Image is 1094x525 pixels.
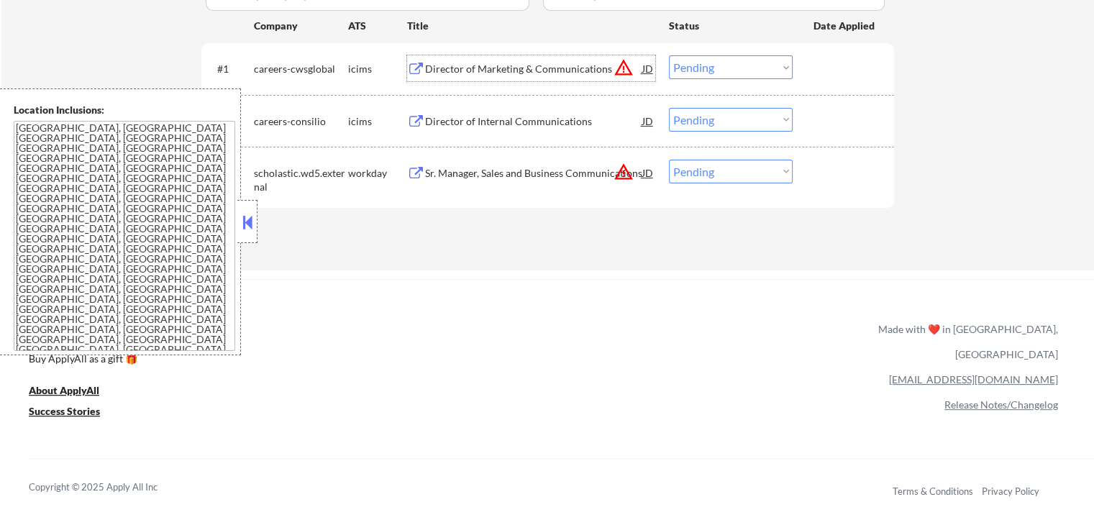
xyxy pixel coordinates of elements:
[217,62,242,76] div: #1
[641,55,655,81] div: JD
[29,384,99,396] u: About ApplyAll
[29,354,173,364] div: Buy ApplyAll as a gift 🎁
[348,62,407,76] div: icims
[348,114,407,129] div: icims
[254,166,348,194] div: scholastic.wd5.external
[872,316,1058,367] div: Made with ❤️ in [GEOGRAPHIC_DATA], [GEOGRAPHIC_DATA]
[29,405,100,417] u: Success Stories
[614,58,634,78] button: warning_amber
[425,166,642,181] div: Sr. Manager, Sales and Business Communications
[614,162,634,182] button: warning_amber
[889,373,1058,385] a: [EMAIL_ADDRESS][DOMAIN_NAME]
[893,485,973,497] a: Terms & Conditions
[29,480,194,495] div: Copyright © 2025 Apply All Inc
[348,166,407,181] div: workday
[29,383,119,401] a: About ApplyAll
[254,114,348,129] div: careers-consilio
[254,19,348,33] div: Company
[425,114,642,129] div: Director of Internal Communications
[641,108,655,134] div: JD
[29,352,173,370] a: Buy ApplyAll as a gift 🎁
[29,404,119,422] a: Success Stories
[641,160,655,186] div: JD
[982,485,1039,497] a: Privacy Policy
[669,12,793,38] div: Status
[425,62,642,76] div: Director of Marketing & Communications
[348,19,407,33] div: ATS
[944,398,1058,411] a: Release Notes/Changelog
[29,337,578,352] a: Refer & earn free applications 👯‍♀️
[407,19,655,33] div: Title
[254,62,348,76] div: careers-cwsglobal
[813,19,877,33] div: Date Applied
[14,103,235,117] div: Location Inclusions:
